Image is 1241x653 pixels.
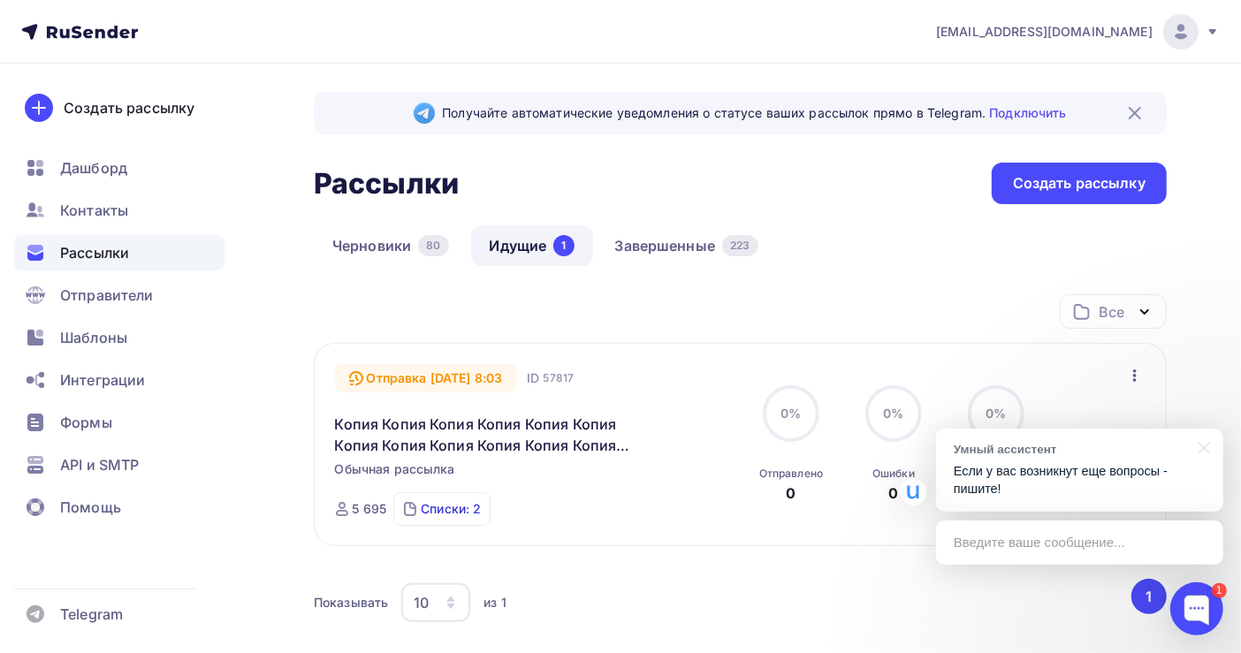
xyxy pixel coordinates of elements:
[722,235,758,256] div: 223
[954,462,1206,498] p: Если у вас возникнут еще вопросы - пишите!
[1129,579,1168,614] ul: Pagination
[527,369,539,387] span: ID
[1100,301,1124,323] div: Все
[60,497,121,518] span: Помощь
[1060,294,1167,329] button: Все
[936,14,1220,49] a: [EMAIL_ADDRESS][DOMAIN_NAME]
[597,225,777,266] a: Завершенные223
[954,441,1188,458] div: Умный ассистент
[421,500,481,518] div: Списки: 2
[780,406,801,421] span: 0%
[936,23,1153,41] span: [EMAIL_ADDRESS][DOMAIN_NAME]
[314,225,468,266] a: Черновики80
[60,369,145,391] span: Интеграции
[936,520,1223,565] div: Введите ваше сообщение...
[986,406,1006,421] span: 0%
[400,582,471,623] button: 10
[414,103,435,124] img: Telegram
[64,97,194,118] div: Создать рассылку
[335,460,455,478] span: Обычная рассылка
[335,364,517,392] div: Отправка [DATE] 8:03
[14,235,225,270] a: Рассылки
[60,412,112,433] span: Формы
[553,235,574,256] div: 1
[14,193,225,228] a: Контакты
[1212,583,1227,598] div: 1
[60,200,128,221] span: Контакты
[414,592,429,613] div: 10
[314,166,459,201] h2: Рассылки
[14,277,225,313] a: Отправители
[786,482,796,504] div: 0
[60,327,127,348] span: Шаблоны
[872,467,915,481] div: Ошибки
[1013,173,1146,194] div: Создать рассылку
[353,500,387,518] div: 5 695
[60,285,154,306] span: Отправители
[14,320,225,355] a: Шаблоны
[483,594,506,611] div: из 1
[60,157,127,178] span: Дашборд
[900,479,926,505] img: Умный ассистент
[14,150,225,186] a: Дашборд
[335,414,638,456] a: Копия Копия Копия Копия Копия Копия Копия Копия Копия Копия Копия Копия Копия Копия Копия Копия К...
[989,105,1066,120] a: Подключить
[1131,579,1167,614] button: Go to page 1
[314,594,388,611] div: Показывать
[60,242,129,263] span: Рассылки
[759,467,823,481] div: Отправлено
[888,482,898,504] div: 0
[883,406,903,421] span: 0%
[14,405,225,440] a: Формы
[442,104,1066,122] span: Получайте автоматические уведомления о статусе ваших рассылок прямо в Telegram.
[60,604,123,625] span: Telegram
[471,225,593,266] a: Идущие1
[544,369,575,387] span: 57817
[418,235,448,256] div: 80
[60,454,139,475] span: API и SMTP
